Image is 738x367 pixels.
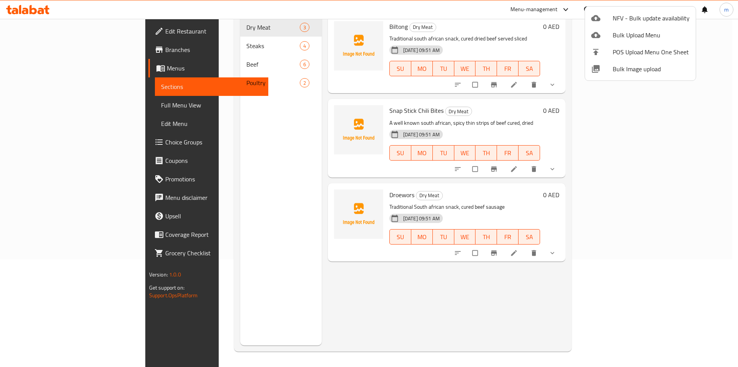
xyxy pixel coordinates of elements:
[585,27,696,44] li: Upload bulk menu
[613,30,690,40] span: Bulk Upload Menu
[585,44,696,60] li: POS Upload Menu One Sheet
[585,10,696,27] li: NFV - Bulk update availability
[613,64,690,74] span: Bulk Image upload
[613,13,690,23] span: NFV - Bulk update availability
[613,47,690,57] span: POS Upload Menu One Sheet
